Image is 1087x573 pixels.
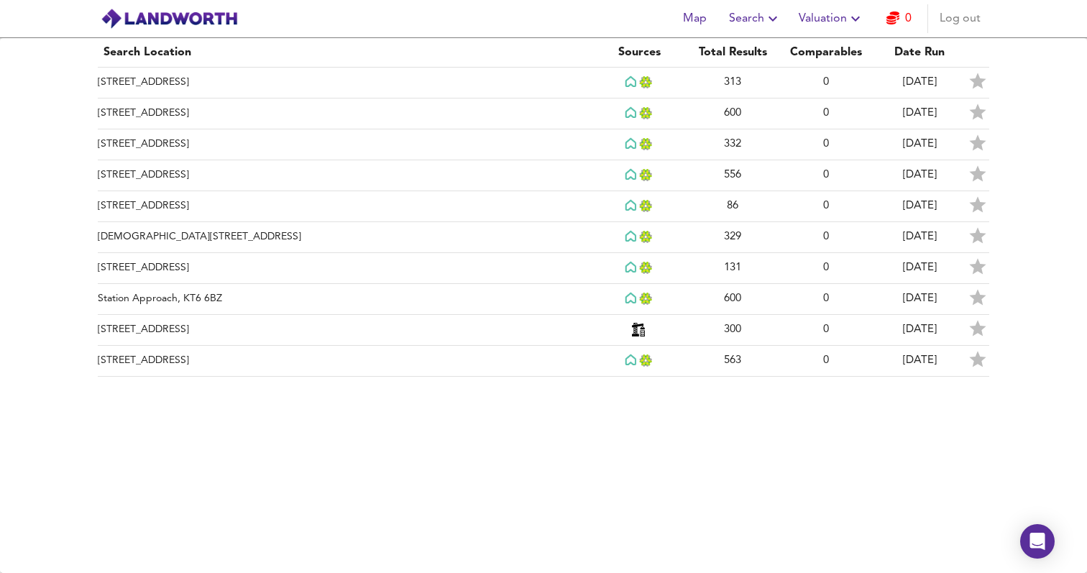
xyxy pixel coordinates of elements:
[873,98,966,129] td: [DATE]
[632,323,647,336] img: Planning
[686,253,779,284] td: 131
[873,346,966,377] td: [DATE]
[686,191,779,222] td: 86
[625,168,639,182] img: Rightmove
[785,44,867,61] div: Comparables
[686,160,779,191] td: 556
[1020,524,1055,559] div: Open Intercom Messenger
[686,346,779,377] td: 563
[639,138,654,150] img: Land Registry
[98,222,592,253] td: [DEMOGRAPHIC_DATA][STREET_ADDRESS]
[98,38,592,68] th: Search Location
[873,68,966,98] td: [DATE]
[639,169,654,181] img: Land Registry
[98,346,592,377] td: [STREET_ADDRESS]
[779,253,873,284] td: 0
[873,222,966,253] td: [DATE]
[98,160,592,191] td: [STREET_ADDRESS]
[98,284,592,315] td: Station Approach, KT6 6BZ
[876,4,922,33] button: 0
[98,253,592,284] td: [STREET_ADDRESS]
[873,160,966,191] td: [DATE]
[686,222,779,253] td: 329
[873,253,966,284] td: [DATE]
[639,200,654,212] img: Land Registry
[101,8,238,29] img: logo
[873,129,966,160] td: [DATE]
[799,9,864,29] span: Valuation
[677,9,712,29] span: Map
[779,191,873,222] td: 0
[639,262,654,274] img: Land Registry
[639,107,654,119] img: Land Registry
[940,9,981,29] span: Log out
[686,129,779,160] td: 332
[873,284,966,315] td: [DATE]
[98,315,592,346] td: [STREET_ADDRESS]
[625,106,639,120] img: Rightmove
[598,44,680,61] div: Sources
[625,75,639,89] img: Rightmove
[779,129,873,160] td: 0
[625,230,639,244] img: Rightmove
[639,76,654,88] img: Land Registry
[639,354,654,367] img: Land Registry
[625,261,639,275] img: Rightmove
[98,68,592,98] td: [STREET_ADDRESS]
[873,315,966,346] td: [DATE]
[779,98,873,129] td: 0
[98,129,592,160] td: [STREET_ADDRESS]
[625,199,639,213] img: Rightmove
[686,98,779,129] td: 600
[98,98,592,129] td: [STREET_ADDRESS]
[686,315,779,346] td: 300
[625,137,639,151] img: Rightmove
[686,68,779,98] td: 313
[83,38,1004,377] table: simple table
[779,346,873,377] td: 0
[639,293,654,305] img: Land Registry
[625,354,639,367] img: Rightmove
[886,9,912,29] a: 0
[779,284,873,315] td: 0
[779,68,873,98] td: 0
[729,9,781,29] span: Search
[671,4,717,33] button: Map
[779,315,873,346] td: 0
[934,4,986,33] button: Log out
[625,292,639,306] img: Rightmove
[686,284,779,315] td: 600
[793,4,870,33] button: Valuation
[879,44,960,61] div: Date Run
[692,44,774,61] div: Total Results
[873,191,966,222] td: [DATE]
[639,231,654,243] img: Land Registry
[779,222,873,253] td: 0
[723,4,787,33] button: Search
[779,160,873,191] td: 0
[98,191,592,222] td: [STREET_ADDRESS]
